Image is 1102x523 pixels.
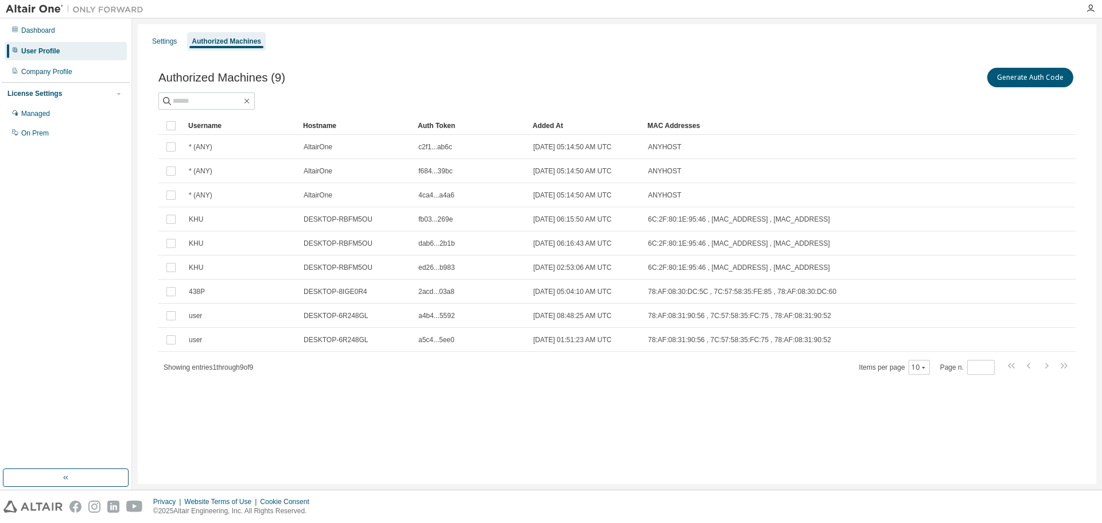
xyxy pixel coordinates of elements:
span: ANYHOST [648,166,681,176]
span: AltairOne [304,191,332,200]
img: instagram.svg [88,501,100,513]
span: [DATE] 01:51:23 AM UTC [533,335,612,344]
span: 438P [189,287,205,296]
span: DESKTOP-8IGE0R4 [304,287,367,296]
img: youtube.svg [126,501,143,513]
span: 2acd...03a8 [418,287,455,296]
span: DESKTOP-6R248GL [304,311,368,320]
span: ANYHOST [648,191,681,200]
span: user [189,311,202,320]
div: Username [188,117,294,135]
span: 78:AF:08:31:90:56 , 7C:57:58:35:FC:75 , 78:AF:08:31:90:52 [648,335,831,344]
span: Authorized Machines (9) [158,71,285,84]
span: 78:AF:08:30:DC:5C , 7C:57:58:35:FE:85 , 78:AF:08:30:DC:60 [648,287,836,296]
span: 78:AF:08:31:90:56 , 7C:57:58:35:FC:75 , 78:AF:08:31:90:52 [648,311,831,320]
span: Items per page [859,360,930,375]
div: Hostname [303,117,409,135]
span: AltairOne [304,142,332,152]
span: 4ca4...a4a6 [418,191,455,200]
div: Settings [152,37,177,46]
button: 10 [911,363,927,372]
img: linkedin.svg [107,501,119,513]
span: c2f1...ab6c [418,142,452,152]
div: Dashboard [21,26,55,35]
div: Website Terms of Use [184,497,260,506]
span: [DATE] 05:04:10 AM UTC [533,287,612,296]
button: Generate Auth Code [987,68,1073,87]
img: facebook.svg [69,501,82,513]
span: [DATE] 08:48:25 AM UTC [533,311,612,320]
span: f684...39bc [418,166,452,176]
div: MAC Addresses [647,117,955,135]
div: Auth Token [418,117,523,135]
div: User Profile [21,47,60,56]
span: DESKTOP-RBFM5OU [304,239,372,248]
span: fb03...269e [418,215,453,224]
span: [DATE] 06:15:50 AM UTC [533,215,612,224]
p: © 2025 Altair Engineering, Inc. All Rights Reserved. [153,506,316,516]
div: Cookie Consent [260,497,316,506]
span: ed26...b983 [418,263,455,272]
div: License Settings [7,89,62,98]
span: DESKTOP-RBFM5OU [304,263,372,272]
img: Altair One [6,3,149,15]
span: dab6...2b1b [418,239,455,248]
span: KHU [189,239,203,248]
span: a4b4...5592 [418,311,455,320]
span: DESKTOP-6R248GL [304,335,368,344]
div: On Prem [21,129,49,138]
span: DESKTOP-RBFM5OU [304,215,372,224]
span: KHU [189,215,203,224]
span: Showing entries 1 through 9 of 9 [164,363,253,371]
span: Page n. [940,360,995,375]
div: Authorized Machines [192,37,261,46]
span: 6C:2F:80:1E:95:46 , [MAC_ADDRESS] , [MAC_ADDRESS] [648,215,830,224]
span: 6C:2F:80:1E:95:46 , [MAC_ADDRESS] , [MAC_ADDRESS] [648,263,830,272]
img: altair_logo.svg [3,501,63,513]
span: [DATE] 05:14:50 AM UTC [533,191,612,200]
span: * (ANY) [189,166,212,176]
span: [DATE] 06:16:43 AM UTC [533,239,612,248]
span: [DATE] 02:53:06 AM UTC [533,263,612,272]
span: * (ANY) [189,142,212,152]
span: [DATE] 05:14:50 AM UTC [533,166,612,176]
span: 6C:2F:80:1E:95:46 , [MAC_ADDRESS] , [MAC_ADDRESS] [648,239,830,248]
span: KHU [189,263,203,272]
div: Managed [21,109,50,118]
div: Privacy [153,497,184,506]
div: Company Profile [21,67,72,76]
span: * (ANY) [189,191,212,200]
span: [DATE] 05:14:50 AM UTC [533,142,612,152]
span: ANYHOST [648,142,681,152]
span: a5c4...5ee0 [418,335,455,344]
div: Added At [533,117,638,135]
span: user [189,335,202,344]
span: AltairOne [304,166,332,176]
